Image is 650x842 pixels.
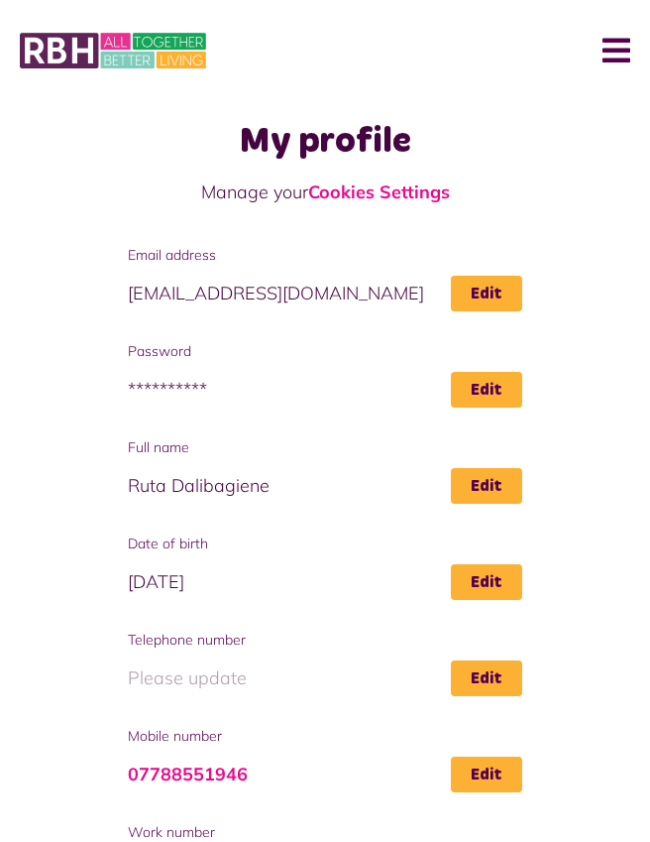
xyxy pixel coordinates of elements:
[128,468,521,504] span: Ruta Dalibagiene
[128,245,521,266] span: Email address
[128,437,521,458] span: Full name
[128,630,521,651] span: Telephone number
[128,726,521,747] span: Mobile number
[128,564,521,600] span: [DATE]
[451,564,522,600] a: Edit
[128,341,521,362] span: Password
[128,276,521,311] span: [EMAIL_ADDRESS][DOMAIN_NAME]
[451,468,522,504] a: Edit
[128,534,521,554] span: Date of birth
[20,179,630,205] p: Manage your
[20,30,206,71] img: MyRBH
[128,763,248,785] a: 07788551946
[451,372,522,408] a: Edit
[451,276,522,311] a: Edit
[451,661,522,696] a: Edit
[451,757,522,792] a: Edit
[128,661,521,696] span: Please update
[308,180,450,203] a: Cookies Settings
[20,121,630,164] h1: My profile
